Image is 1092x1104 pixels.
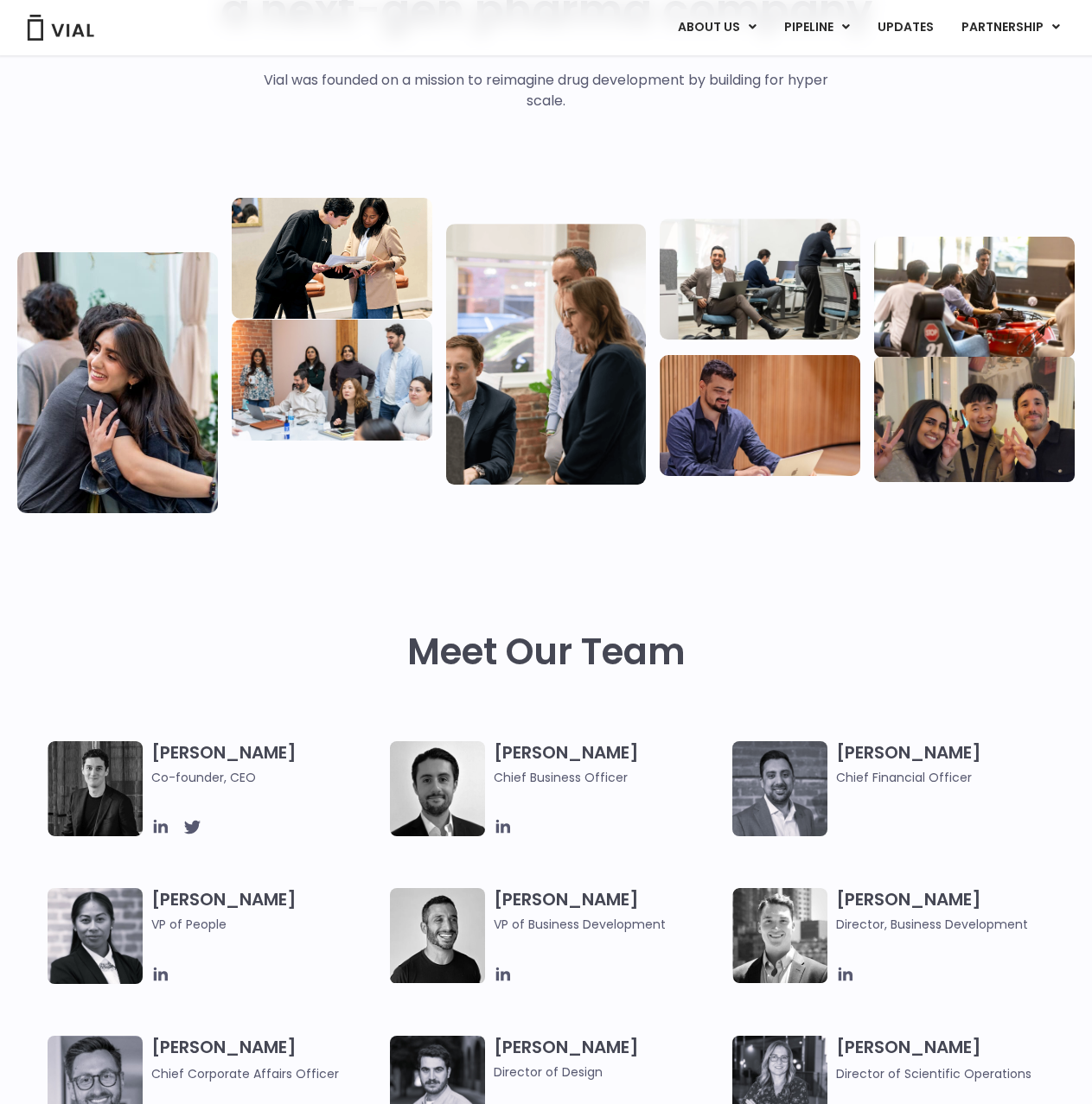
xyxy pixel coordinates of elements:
p: Vial was founded on a mission to reimagine drug development by building for hyper scale. [246,70,846,111]
img: A black and white photo of a smiling man in a suit at ARVO 2023. [732,888,827,983]
h3: [PERSON_NAME] [494,741,724,787]
h2: Meet Our Team [407,631,686,673]
h3: [PERSON_NAME] [151,741,381,787]
img: Catie [48,888,143,984]
img: Eight people standing and sitting in an office [232,320,432,441]
img: A black and white photo of a man smiling. [390,888,485,983]
span: Co-founder, CEO [151,768,381,787]
img: Group of people playing whirlyball [874,237,1075,358]
img: Two people looking at a paper talking. [232,198,432,319]
h3: [PERSON_NAME] [836,741,1066,787]
span: Director of Scientific Operations [836,1065,1031,1082]
img: Group of three people standing around a computer looking at the screen [446,224,647,485]
h3: [PERSON_NAME] [836,1036,1066,1083]
a: PIPELINEMenu Toggle [770,13,863,42]
span: Chief Corporate Affairs Officer [151,1065,339,1082]
span: VP of People [151,915,381,934]
span: Director, Business Development [836,915,1066,934]
img: Vial Life [17,252,218,513]
span: VP of Business Development [494,915,724,934]
h3: [PERSON_NAME] [151,1036,381,1083]
a: ABOUT USMenu Toggle [664,13,770,42]
img: A black and white photo of a man in a suit holding a vial. [390,741,485,836]
a: UPDATES [864,13,947,42]
a: PARTNERSHIPMenu Toggle [948,13,1074,42]
img: Group of 3 people smiling holding up the peace sign [874,357,1075,482]
img: Vial Logo [26,15,95,41]
span: Chief Business Officer [494,768,724,787]
h3: [PERSON_NAME] [836,888,1066,934]
h3: [PERSON_NAME] [494,1036,724,1082]
h3: [PERSON_NAME] [494,888,724,934]
span: Chief Financial Officer [836,768,1066,787]
img: Man working at a computer [660,355,860,476]
img: A black and white photo of a man in a suit attending a Summit. [48,741,143,836]
span: Director of Design [494,1063,724,1082]
h3: [PERSON_NAME] [151,888,381,959]
img: Three people working in an office [660,219,860,339]
img: Headshot of smiling man named Samir [732,741,827,836]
